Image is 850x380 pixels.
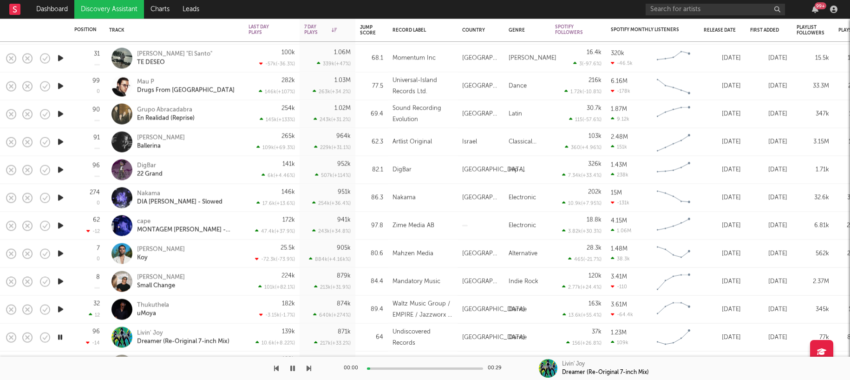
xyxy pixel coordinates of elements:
[314,284,351,290] div: 213k ( +31.9 % )
[281,50,295,56] div: 100k
[97,257,100,262] div: 0
[653,102,694,126] svg: Chart title
[587,50,602,56] div: 16.4k
[92,163,100,169] div: 96
[653,270,694,293] svg: Chart title
[317,61,351,67] div: 339k ( +47 % )
[509,276,538,287] div: Indie Rock
[90,189,100,195] div: 274
[462,53,499,64] div: [GEOGRAPHIC_DATA]
[282,301,295,307] div: 182k
[314,145,351,151] div: 229k ( +31.1 % )
[137,273,185,290] a: [PERSON_NAME]Small Change
[94,51,100,57] div: 31
[750,220,787,231] div: [DATE]
[137,198,222,206] div: DIA [PERSON_NAME] - Slowed
[392,103,453,125] div: Sound Recording Evolution
[109,27,235,33] div: Track
[392,298,453,320] div: Waltz Music Group / EMPIRE / Jazzworx & Thukuthela
[462,80,499,92] div: [GEOGRAPHIC_DATA]
[137,114,195,122] div: En Realidad (Reprise)
[611,144,627,150] div: 151k
[256,145,295,151] div: 109k ( +69.3 % )
[281,189,295,195] div: 146k
[704,53,741,64] div: [DATE]
[509,164,546,175] div: Hip-Hop/Rap
[337,245,351,251] div: 905k
[611,162,627,168] div: 1.43M
[336,133,351,140] div: 964k
[137,273,185,281] div: [PERSON_NAME]
[392,248,433,259] div: Mahzen Media
[462,164,525,175] div: [GEOGRAPHIC_DATA]
[462,332,525,343] div: [GEOGRAPHIC_DATA]
[392,276,440,287] div: Mandatory Music
[97,245,100,251] div: 7
[704,304,741,315] div: [DATE]
[588,301,602,307] div: 163k
[360,220,383,231] div: 97.8
[565,145,602,151] div: 360 ( +4.96 % )
[509,80,527,92] div: Dance
[611,227,631,233] div: 1.06M
[653,242,694,265] svg: Chart title
[797,192,829,203] div: 32.6k
[137,189,222,206] a: NakamaDIA [PERSON_NAME] - Slowed
[137,189,222,198] div: Nakama
[704,192,741,203] div: [DATE]
[462,108,499,120] div: [GEOGRAPHIC_DATA]
[97,89,100,94] div: 0
[704,136,741,147] div: [DATE]
[282,329,295,335] div: 139k
[462,136,477,147] div: Israel
[137,161,163,170] div: DigBar
[338,329,351,335] div: 871k
[281,245,295,251] div: 25.5k
[611,27,680,33] div: Spotify Monthly Listeners
[562,284,602,290] div: 2.77k ( +24.4 % )
[282,217,295,223] div: 172k
[281,273,295,279] div: 224k
[137,78,235,94] a: Mau PDrugs From [GEOGRAPHIC_DATA]
[360,80,383,92] div: 77.5
[611,200,629,206] div: -131k
[509,304,527,315] div: Dance
[344,363,362,374] div: 00:00
[92,107,100,113] div: 90
[611,50,624,56] div: 320k
[137,226,237,234] div: MONTAGEM [PERSON_NAME] - Super Slowed
[462,304,525,315] div: [GEOGRAPHIC_DATA]
[137,245,185,262] a: [PERSON_NAME]Koy
[360,332,383,343] div: 64
[282,161,295,167] div: 141k
[137,106,195,114] div: Grupo Abracadabra
[86,340,100,346] div: -14
[588,273,602,279] div: 120k
[750,304,787,315] div: [DATE]
[260,117,295,123] div: 145k ( +133 % )
[611,273,627,280] div: 3.41M
[255,228,295,234] div: 47.4k ( +37.9 % )
[653,74,694,98] svg: Chart title
[137,329,229,346] a: Livin' JoyDreamer (Re-Original 7-inch Mix)
[313,312,351,318] div: 640k ( +274 % )
[588,78,602,84] div: 216k
[704,164,741,175] div: [DATE]
[611,78,628,84] div: 6.16M
[392,53,436,64] div: Momentum Inc
[337,273,351,279] div: 879k
[137,133,185,150] a: [PERSON_NAME]Ballerina
[392,75,453,97] div: Universal-Island Records Ltd.
[588,161,602,167] div: 326k
[653,47,694,70] svg: Chart title
[314,340,351,346] div: 217k ( +33.2 % )
[704,27,736,33] div: Release Date
[360,192,383,203] div: 86.3
[360,136,383,147] div: 62.3
[611,134,628,140] div: 2.48M
[611,301,627,307] div: 3.61M
[611,339,628,345] div: 109k
[653,214,694,237] svg: Chart title
[509,27,541,33] div: Genre
[262,173,295,179] div: 6k ( +4.46 % )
